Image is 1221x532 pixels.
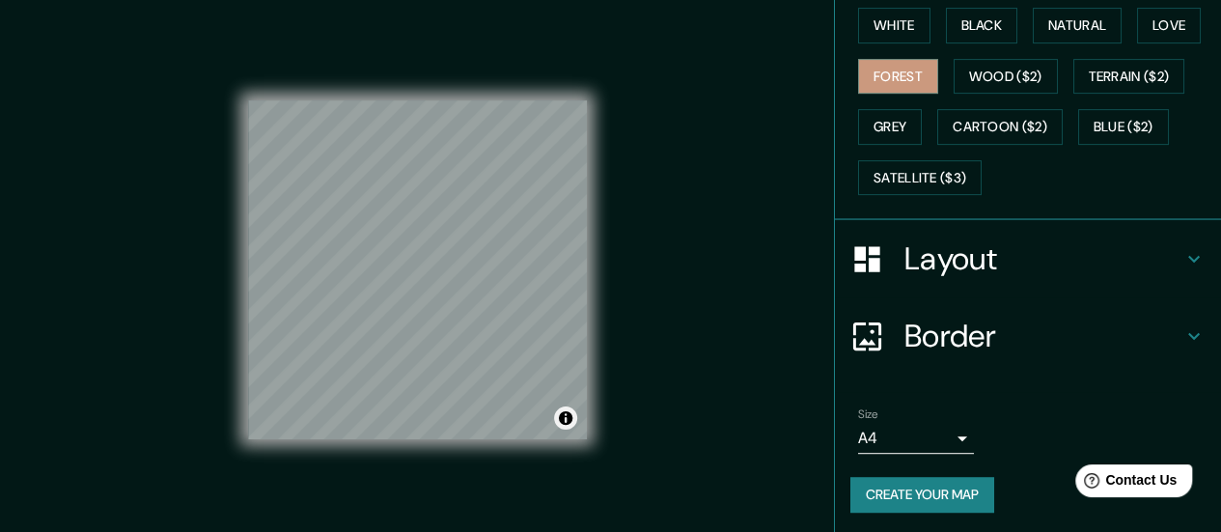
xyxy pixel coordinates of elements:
div: A4 [858,423,974,454]
iframe: Help widget launcher [1049,457,1200,511]
button: Natural [1033,8,1122,43]
button: Forest [858,59,938,95]
button: Terrain ($2) [1073,59,1185,95]
label: Size [858,406,878,423]
button: Grey [858,109,922,145]
button: White [858,8,930,43]
button: Love [1137,8,1201,43]
h4: Border [904,317,1182,355]
button: Toggle attribution [554,406,577,430]
button: Create your map [850,477,994,513]
div: Layout [835,220,1221,297]
button: Wood ($2) [954,59,1058,95]
button: Blue ($2) [1078,109,1169,145]
div: Border [835,297,1221,375]
button: Satellite ($3) [858,160,982,196]
h4: Layout [904,239,1182,278]
button: Cartoon ($2) [937,109,1063,145]
canvas: Map [248,100,587,439]
button: Black [946,8,1018,43]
